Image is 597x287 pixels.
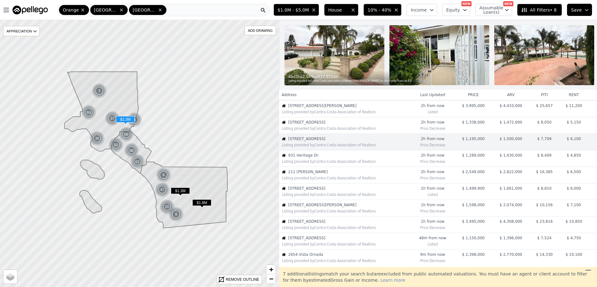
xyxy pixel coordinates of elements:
[169,207,184,222] img: g1.png
[156,168,171,182] div: 6
[500,104,522,108] span: $ 4,433,000
[537,137,552,141] span: $ 7,709
[282,159,410,164] div: Listing provided by Contra Costa Association of Realtors
[288,202,410,207] span: [STREET_ADDRESS][PERSON_NAME]
[536,252,553,257] span: $ 14,330
[92,83,107,98] img: g1.png
[279,267,597,287] div: 7 additional listing s match your search but are excluded from public automated valuations. You m...
[156,168,171,182] img: g1.png
[282,253,286,256] img: House
[282,126,410,131] div: Listing provided by Contra Costa Association of Realtors
[171,187,190,194] span: $1.3M
[492,90,530,100] th: arv
[269,265,273,273] span: +
[288,169,410,174] span: 211 [PERSON_NAME]
[462,153,485,158] span: $ 1,289,000
[567,170,581,174] span: $ 6,500
[160,199,175,214] img: g1.png
[567,137,581,141] span: $ 6,100
[455,90,492,100] th: price
[266,274,276,284] a: Zoom out
[130,154,146,170] div: 62
[537,236,552,240] span: $ 7,524
[407,4,437,16] button: Income
[462,120,485,124] span: $ 1,338,000
[133,7,156,13] span: [GEOGRAPHIC_DATA]
[288,153,410,158] span: 931 Heritage Dr
[413,252,452,257] time: 2025-08-13 23:57
[413,153,452,158] time: 2025-08-14 01:40
[282,242,410,247] div: Listing provided by Contra Costa Association of Realtors
[500,203,522,207] span: $ 2,074,000
[571,7,582,13] span: Save
[282,236,286,240] img: House
[413,136,452,141] time: 2025-08-14 01:40
[288,236,410,241] span: [STREET_ADDRESS]
[536,203,553,207] span: $ 10,156
[105,111,120,126] img: g1.png
[320,74,333,79] span: 17,511
[565,104,582,108] span: $ 11,200
[462,186,485,191] span: $ 1,499,900
[288,186,410,191] span: [STREET_ADDRESS]
[282,137,286,141] img: House
[494,25,594,85] img: Property Photo 3
[118,126,135,142] img: g2.png
[288,74,412,79] div: 4 bd 3 ba sqft lot
[567,236,581,240] span: $ 4,750
[282,170,286,174] img: House
[282,104,286,108] img: House
[282,220,286,223] img: House
[500,236,522,240] span: $ 1,396,000
[282,192,410,197] div: Listing provided by Contra Costa Association of Realtors
[288,252,410,257] span: 2654 Vista Ornada
[278,7,309,13] span: $1.0M - $5.0M
[90,131,105,146] div: 36
[90,131,105,146] img: g1.png
[413,120,452,125] time: 2025-08-14 01:40
[282,209,410,214] div: Listing provided by Contra Costa Association of Realtors
[559,90,589,100] th: rent
[413,108,452,114] div: Listed
[192,199,211,208] div: $1.8M
[324,4,358,16] button: House
[413,202,452,207] time: 2025-08-14 01:00
[63,7,79,13] span: Orange
[245,26,276,35] div: ADD DRAWING
[363,4,402,16] button: 10% - 40%
[160,199,175,214] div: 20
[155,182,170,197] img: g1.png
[413,241,452,247] div: Listed
[475,4,512,16] button: Assumable Loan(s)
[413,103,452,108] time: 2025-08-14 01:40
[537,153,552,158] span: $ 8,409
[413,207,452,214] div: Price Decrease
[288,103,410,108] span: [STREET_ADDRESS][PERSON_NAME]
[380,278,405,283] span: Learn more
[192,199,211,206] span: $1.8M
[462,236,485,240] span: $ 1,150,000
[479,6,499,14] span: Assumable Loan(s)
[169,207,184,222] div: 8
[284,25,384,85] img: Property Photo 1
[536,170,553,174] span: $ 16,385
[413,169,452,174] time: 2025-08-14 01:39
[413,257,452,263] div: Price Decrease
[462,104,485,108] span: $ 3,995,000
[500,120,522,124] span: $ 1,472,000
[521,7,556,13] span: All Filters • 8
[442,4,470,16] button: Equity
[567,153,581,158] span: $ 4,850
[413,186,452,191] time: 2025-08-14 01:00
[288,136,410,141] span: [STREET_ADDRESS]
[282,258,410,263] div: Listing provided by Contra Costa Association of Realtors
[282,187,286,190] img: House
[116,116,135,123] span: $1.3M
[81,105,97,120] img: g2.png
[274,4,319,16] button: $1.0M - $5.0M
[108,137,124,153] div: 50
[282,153,286,157] img: House
[565,219,582,224] span: $ 10,850
[92,83,107,98] div: 3
[279,90,411,100] th: Address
